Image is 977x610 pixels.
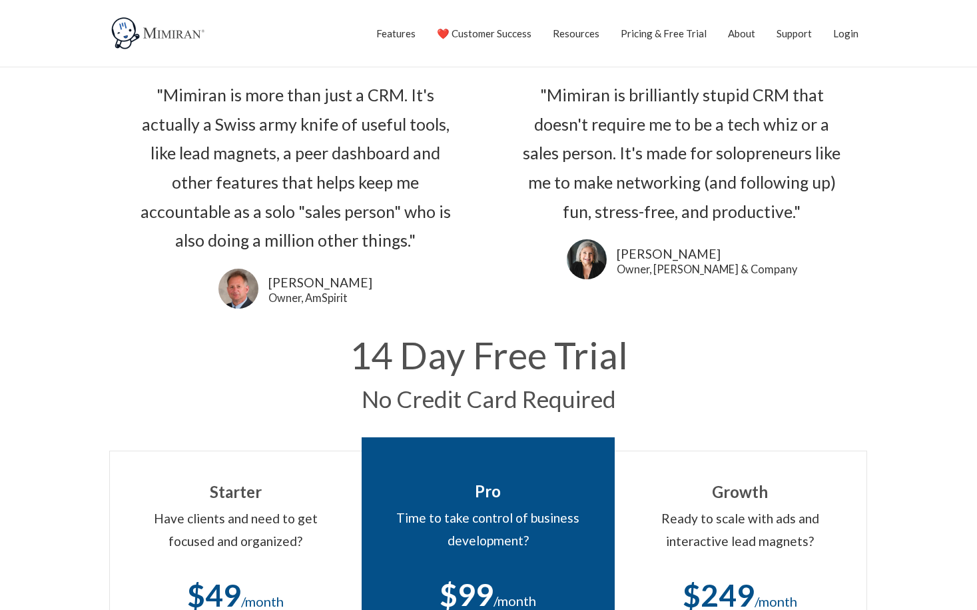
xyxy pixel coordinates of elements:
[515,81,848,226] div: "Mimiran is brilliantly stupid CRM that doesn't require me to be a tech whiz or a sales person. I...
[617,245,797,264] a: [PERSON_NAME]
[634,507,846,552] div: Ready to scale with ads and interactive lead magnets?
[130,507,342,552] div: Have clients and need to get focused and organized?
[129,337,848,374] h1: 14 Day Free Trial
[553,17,599,50] a: Resources
[268,273,372,293] a: [PERSON_NAME]
[437,17,531,50] a: ❤️ Customer Success
[634,478,846,506] div: Growth
[376,17,416,50] a: Features
[621,17,707,50] a: Pricing & Free Trial
[617,264,797,275] a: Owner, [PERSON_NAME] & Company
[493,593,536,609] span: /month
[567,239,607,279] img: Lori Karpman uses Mimiran CRM to grow her business
[382,507,595,551] div: Time to take control of business development?
[755,593,797,609] span: /month
[777,17,812,50] a: Support
[268,293,372,303] a: Owner, AmSpirit
[130,478,342,506] div: Starter
[109,17,209,50] img: Mimiran CRM
[833,17,858,50] a: Login
[382,477,595,505] div: Pro
[218,269,258,309] img: Frank Agin
[241,593,284,609] span: /month
[129,387,848,411] h2: No Credit Card Required
[728,17,755,50] a: About
[129,81,462,255] div: "Mimiran is more than just a CRM. It's actually a Swiss army knife of useful tools, like lead mag...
